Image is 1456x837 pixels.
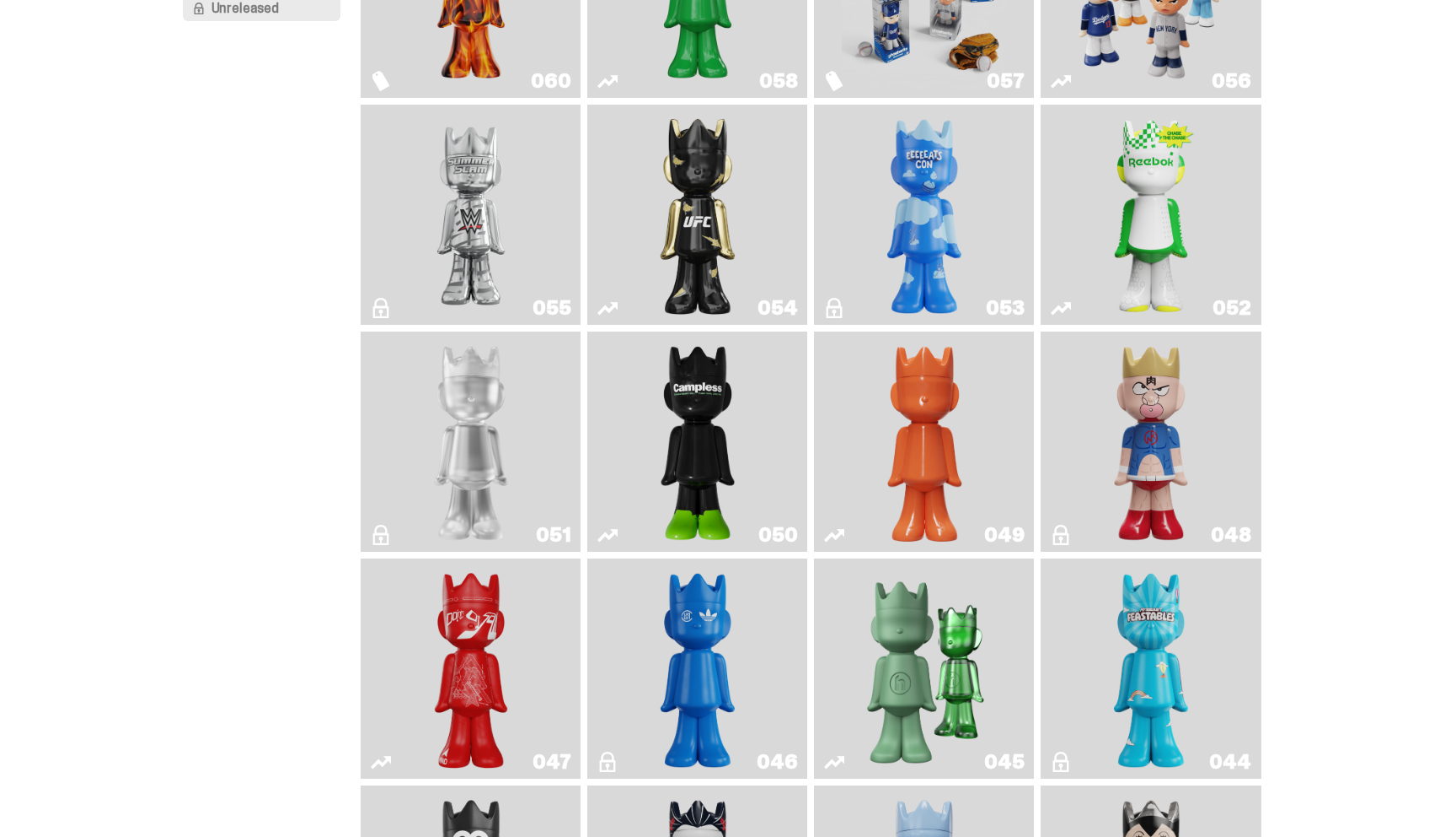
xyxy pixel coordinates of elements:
img: Court Victory [1106,111,1196,318]
div: 048 [1211,525,1250,545]
div: 057 [987,71,1024,91]
a: Ruby [597,111,797,318]
div: 055 [533,298,570,318]
a: Present [824,565,1024,772]
img: Schrödinger's ghost: Orange Vibe [880,338,969,545]
img: Present [854,565,996,772]
div: 050 [758,525,797,545]
a: I Was There SummerSlam [371,111,570,318]
div: 058 [759,71,797,91]
div: 054 [757,298,797,318]
div: 046 [757,752,797,772]
img: Skip [426,565,516,772]
div: 053 [986,298,1024,318]
a: ComplexCon HK [597,565,797,772]
div: 045 [984,752,1024,772]
a: Skip [371,565,570,772]
div: 052 [1212,298,1250,318]
div: 047 [533,752,570,772]
img: ghooooost [880,111,969,318]
a: Court Victory [1051,111,1250,318]
span: Unreleased [211,2,279,15]
div: 051 [536,525,570,545]
img: I Was There SummerSlam [388,111,554,318]
div: 056 [1212,71,1250,91]
a: LLLoyalty [371,338,570,545]
a: Schrödinger's ghost: Orange Vibe [824,338,1024,545]
img: ComplexCon HK [653,565,742,772]
div: 060 [531,71,570,91]
img: Kinnikuman [1106,338,1196,545]
img: Ruby [653,111,742,318]
a: ghooooost [824,111,1024,318]
a: Kinnikuman [1051,338,1250,545]
div: 049 [984,525,1024,545]
div: 044 [1209,752,1250,772]
a: Feastables [1051,565,1250,772]
a: Campless [597,338,797,545]
img: Feastables [1106,565,1196,772]
img: Campless [653,338,742,545]
img: LLLoyalty [426,338,516,545]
